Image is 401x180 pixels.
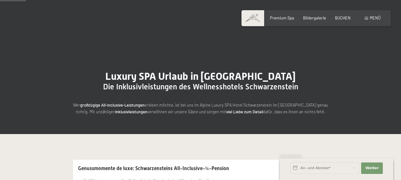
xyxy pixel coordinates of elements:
span: Weiter [365,166,379,171]
strong: großzügige All-inclusive-Leistungen [80,102,145,108]
strong: viel Liebe zum Detail [226,109,263,114]
span: Menü [370,15,381,20]
span: Luxury SPA Urlaub in [GEOGRAPHIC_DATA] [105,70,296,82]
strong: Inklusivleistungen [115,109,147,114]
span: Die Inklusivleistungen des Wellnesshotels Schwarzenstein [103,82,298,91]
span: Schnellanfrage [280,154,302,158]
p: Wer erleben möchte, ist bei uns im Alpine Luxury SPA Hotel Schwarzenstein im [GEOGRAPHIC_DATA] ge... [73,102,328,115]
a: BUCHEN [335,15,351,20]
span: Genussmomente de luxe: Schwarzensteins All-Inclusive-¾-Pension [78,165,229,171]
button: Weiter [361,162,383,174]
a: Premium Spa [270,15,294,20]
a: Bildergalerie [303,15,326,20]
